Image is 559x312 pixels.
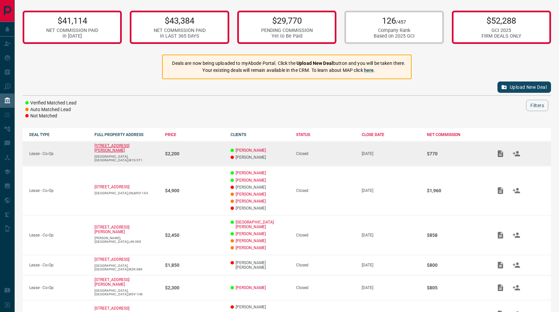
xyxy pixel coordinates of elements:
span: Add / View Documents [492,233,508,237]
div: NET COMMISSION PAID [46,28,98,33]
div: PRICE [165,132,224,137]
p: Your existing deals will remain available in the CRM. To learn about MAP click . [172,67,405,74]
a: [PERSON_NAME] [236,238,266,243]
p: Deals are now being uploaded to myAbode Portal. Click the button and you will be taken there. [172,60,405,67]
p: [GEOGRAPHIC_DATA],[GEOGRAPHIC_DATA],M1S-5T1 [94,155,158,162]
div: Company Rank [374,28,415,33]
a: [PERSON_NAME] [236,192,266,197]
div: PENDING COMMISSION [261,28,313,33]
a: [GEOGRAPHIC_DATA] [PERSON_NAME] [236,220,290,229]
div: Based on 2025 GCI [374,33,415,39]
span: Match Clients [508,151,524,156]
div: CLIENTS [231,132,290,137]
div: NET COMMISSION [427,132,485,137]
div: Closed [296,188,355,193]
div: DEAL TYPE [29,132,88,137]
div: Yet to Be Paid [261,33,313,39]
p: [DATE] [362,188,420,193]
a: [STREET_ADDRESS][PERSON_NAME] [94,143,129,153]
p: $43,384 [154,16,206,26]
span: Match Clients [508,285,524,290]
div: in [DATE] [46,33,98,39]
p: [PERSON_NAME],[GEOGRAPHIC_DATA],L4K-0K9 [94,236,158,243]
div: FULL PROPERTY ADDRESS [94,132,158,137]
li: Verified Matched Lead [25,100,77,106]
p: Lease - Co-Op [29,285,88,290]
div: Closed [296,263,355,267]
span: Match Clients [508,262,524,267]
div: FIRM DEALS ONLY [481,33,521,39]
p: $805 [427,285,485,290]
p: $1,960 [427,188,485,193]
p: 126 [374,16,415,26]
a: [STREET_ADDRESS] [94,257,129,262]
a: [PERSON_NAME] [236,199,266,204]
p: [DATE] [362,233,420,237]
div: NET COMMISSION PAID [154,28,206,33]
span: Add / View Documents [492,151,508,156]
p: $2,300 [165,285,224,290]
a: [PERSON_NAME] [236,148,266,153]
p: $770 [427,151,485,156]
span: Add / View Documents [492,285,508,290]
p: [PERSON_NAME] [231,155,290,160]
p: Lease - Co-Op [29,188,88,193]
a: [STREET_ADDRESS] [94,306,129,311]
div: STATUS [296,132,355,137]
a: [STREET_ADDRESS][PERSON_NAME] [94,225,129,234]
p: [GEOGRAPHIC_DATA],[GEOGRAPHIC_DATA],M2K-0B4 [94,264,158,271]
p: [GEOGRAPHIC_DATA],ON,M5V-1A5 [94,191,158,195]
a: [PERSON_NAME] [236,178,266,183]
div: Closed [296,285,355,290]
span: Add / View Documents [492,188,508,193]
a: [PERSON_NAME] [236,171,266,175]
div: Closed [296,151,355,156]
p: $4,900 [165,188,224,193]
div: CLOSE DATE [362,132,420,137]
a: [PERSON_NAME] [236,245,266,250]
p: [PERSON_NAME] [231,185,290,190]
p: [PERSON_NAME] [231,206,290,211]
span: Add / View Documents [492,262,508,267]
a: [PERSON_NAME] [236,285,266,290]
button: Upload New Deal [497,81,551,93]
p: Lease - Co-Op [29,233,88,237]
p: Lease - Co-Op [29,151,88,156]
p: [PERSON_NAME] [PERSON_NAME] [231,260,290,270]
p: $29,770 [261,16,313,26]
a: [STREET_ADDRESS][PERSON_NAME] [94,277,129,287]
p: Lease - Co-Op [29,263,88,267]
button: Filters [526,100,548,111]
span: /457 [396,19,406,25]
a: [PERSON_NAME] [236,232,266,236]
p: $858 [427,233,485,238]
p: $1,850 [165,262,224,268]
span: Match Clients [508,188,524,193]
p: $800 [427,262,485,268]
p: [PERSON_NAME] [231,305,290,309]
p: $41,114 [46,16,98,26]
p: $2,200 [165,151,224,156]
p: [DATE] [362,285,420,290]
div: GCI 2025 [481,28,521,33]
strong: Upload New Deal [296,61,333,66]
div: Closed [296,233,355,237]
span: Match Clients [508,233,524,237]
a: [STREET_ADDRESS] [94,185,129,189]
li: Auto Matched Lead [25,106,77,113]
a: here [364,68,374,73]
p: $52,288 [481,16,521,26]
li: Not Matched [25,113,77,119]
p: [DATE] [362,151,420,156]
p: [GEOGRAPHIC_DATA],[GEOGRAPHIC_DATA],M5V-1H6 [94,289,158,296]
p: $2,450 [165,233,224,238]
div: in LAST 365 DAYS [154,33,206,39]
p: [DATE] [362,263,420,267]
